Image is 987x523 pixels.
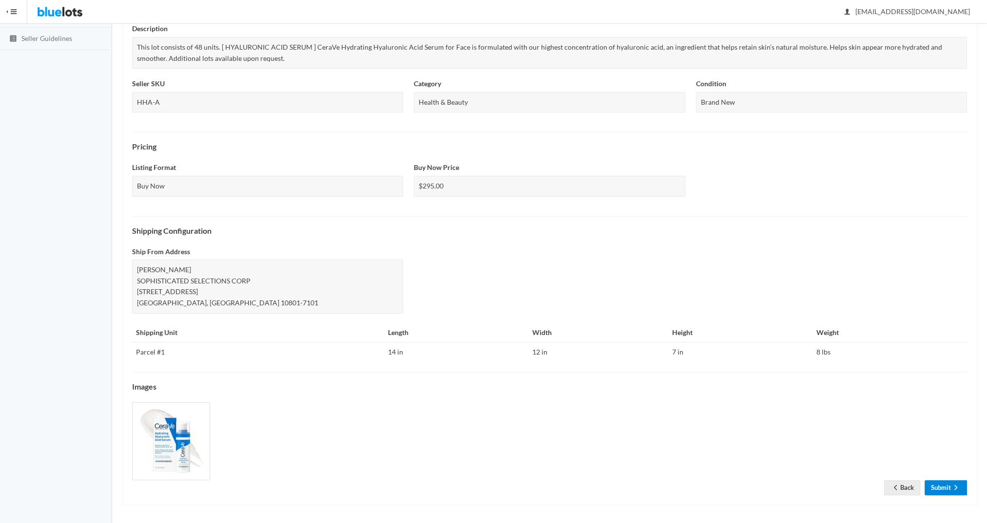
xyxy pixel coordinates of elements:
span: Seller Guidelines [21,34,72,42]
label: Listing Format [132,162,176,173]
label: Description [132,23,168,35]
td: 12 in [528,342,668,362]
ion-icon: arrow back [890,484,900,493]
td: Parcel #1 [132,342,384,362]
span: [EMAIL_ADDRESS][DOMAIN_NAME] [845,7,970,16]
div: $295.00 [414,176,685,197]
ion-icon: arrow forward [951,484,961,493]
td: 14 in [384,342,528,362]
td: 7 in [668,342,813,362]
th: Height [668,323,813,343]
th: Width [528,323,668,343]
label: Buy Now Price [414,162,459,173]
a: Submitarrow forward [925,480,967,495]
h4: Pricing [132,142,967,151]
div: Buy Now [132,176,403,197]
a: arrow backBack [884,480,920,495]
ion-icon: list box [8,35,18,44]
label: Ship From Address [132,246,190,258]
th: Shipping Unit [132,323,384,343]
th: Length [384,323,528,343]
div: [PERSON_NAME] SOPHISTICATED SELECTIONS CORP [STREET_ADDRESS] [GEOGRAPHIC_DATA], [GEOGRAPHIC_DATA]... [132,260,403,313]
div: Brand New [696,92,967,113]
th: Weight [813,323,967,343]
img: 53776724-a0ad-4056-8a9f-67d2537f39b4-1756691921.jpg [132,402,210,480]
label: Category [414,78,441,90]
label: Seller SKU [132,78,165,90]
label: Condition [696,78,726,90]
div: This lot consists of 48 units. [ HYALURONIC ACID SERUM ] CeraVe Hydrating Hyaluronic Acid Serum f... [132,37,967,69]
h4: Images [132,382,967,391]
div: Health & Beauty [414,92,685,113]
div: HHA-A [132,92,403,113]
ion-icon: person [842,8,852,17]
td: 8 lbs [813,342,967,362]
h4: Shipping Configuration [132,226,967,235]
